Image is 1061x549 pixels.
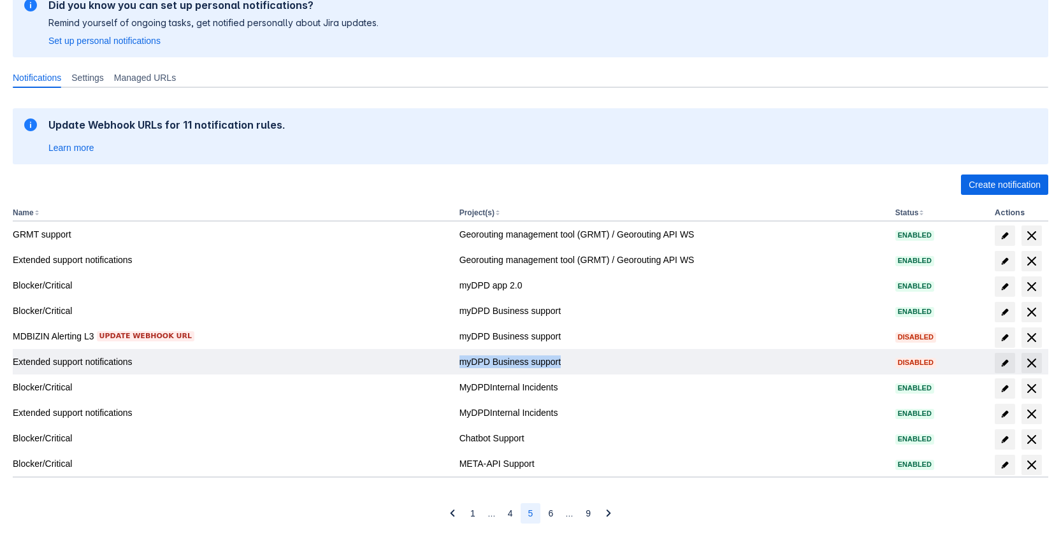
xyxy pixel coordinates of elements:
div: Georouting management tool (GRMT) / Georouting API WS [459,228,885,241]
button: Page 6 [540,503,561,524]
div: myDPD Business support [459,304,885,317]
button: Create notification [961,175,1048,195]
span: delete [1024,457,1039,473]
div: META-API Support [459,457,885,470]
button: Page 5 [521,503,541,524]
span: edit [1000,282,1010,292]
span: Update webhook URL [99,331,192,341]
span: Enabled [895,308,934,315]
p: Remind yourself of ongoing tasks, get notified personally about Jira updates. [48,17,379,29]
div: myDPD Business support [459,330,885,343]
button: Project(s) [459,208,494,217]
div: myDPD Business support [459,355,885,368]
span: Enabled [895,436,934,443]
span: delete [1024,330,1039,345]
h2: Update Webhook URLs for 11 notification rules. [48,118,285,131]
span: 4 [508,503,513,524]
span: Enabled [895,257,934,264]
button: Page 1 [463,503,483,524]
span: Create notification [969,175,1041,195]
button: Next [598,503,619,524]
span: Enabled [895,385,934,392]
span: edit [1000,434,1010,445]
span: delete [1024,406,1039,422]
div: Extended support notifications [13,406,449,419]
span: Disabled [895,359,936,366]
a: Set up personal notifications [48,34,161,47]
span: edit [1000,383,1010,394]
span: edit [1000,409,1010,419]
span: edit [1000,358,1010,368]
div: Blocker/Critical [13,432,449,445]
button: Page 4 [500,503,521,524]
span: 1 [470,503,475,524]
div: Georouting management tool (GRMT) / Georouting API WS [459,253,885,266]
th: Actions [990,205,1048,222]
span: delete [1024,279,1039,294]
span: edit [1000,256,1010,266]
span: delete [1024,381,1039,396]
span: delete [1024,432,1039,447]
button: Name [13,208,34,217]
span: edit [1000,460,1010,470]
span: Enabled [895,232,934,239]
div: MyDPDInternal Incidents [459,406,885,419]
span: … [566,507,573,520]
button: Status [895,208,919,217]
div: Blocker/Critical [13,279,449,292]
div: Blocker/Critical [13,381,449,394]
div: Blocker/Critical [13,304,449,317]
span: delete [1024,253,1039,269]
span: 6 [548,503,553,524]
div: Extended support notifications [13,253,449,266]
nav: Pagination [442,503,619,524]
button: Page 9 [578,503,598,524]
button: Previous [442,503,463,524]
div: MyDPDInternal Incidents [459,381,885,394]
span: delete [1024,304,1039,320]
span: Settings [71,71,104,84]
span: 9 [586,503,591,524]
span: Enabled [895,283,934,290]
div: Chatbot Support [459,432,885,445]
span: edit [1000,231,1010,241]
span: Notifications [13,71,61,84]
span: Enabled [895,410,934,417]
div: GRMT support [13,228,449,241]
div: myDPD app 2.0 [459,279,885,292]
div: Blocker/Critical [13,457,449,470]
span: information [23,117,38,132]
span: Enabled [895,461,934,468]
div: Extended support notifications [13,355,449,368]
span: … [488,507,495,520]
span: Managed URLs [114,71,176,84]
span: 5 [528,503,533,524]
span: delete [1024,228,1039,243]
div: MDBIZIN Alerting L3 [13,330,449,343]
span: edit [1000,307,1010,317]
span: edit [1000,332,1010,343]
span: Disabled [895,334,936,341]
span: delete [1024,355,1039,371]
a: Learn more [48,141,94,154]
